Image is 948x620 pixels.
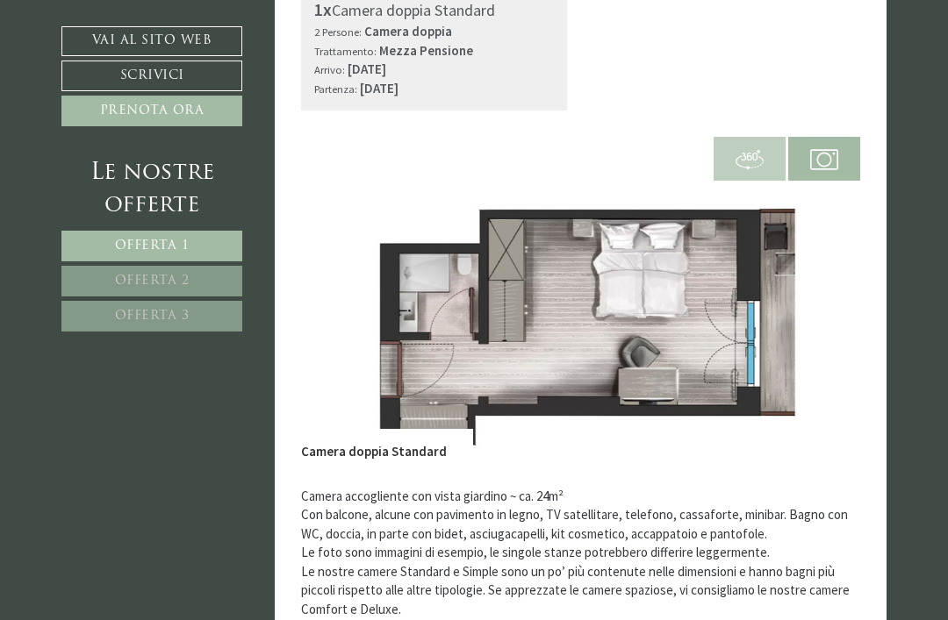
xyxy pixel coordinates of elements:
small: Arrivo: [314,62,345,76]
small: Partenza: [314,82,357,96]
b: Mezza Pensione [379,42,473,59]
a: Scrivici [61,61,242,91]
span: Offerta 1 [115,239,190,253]
button: Previous [332,299,350,343]
img: camera.svg [810,146,838,174]
a: Prenota ora [61,96,242,126]
b: [DATE] [348,61,386,77]
a: Vai al sito web [61,26,242,56]
span: Offerta 3 [115,310,190,323]
button: Next [811,299,829,343]
img: 360-grad.svg [736,146,764,174]
small: Trattamento: [314,44,377,58]
div: Le nostre offerte [61,157,242,222]
p: Camera accogliente con vista giardino ~ ca. 24m² Con balcone, alcune con pavimento in legno, TV s... [301,487,861,618]
div: Camera doppia Standard [301,429,473,460]
span: Offerta 2 [115,274,190,288]
div: Buon giorno, come possiamo aiutarla? [13,46,241,96]
small: 2 Persone: [314,25,362,39]
img: image [301,181,861,460]
small: 14:56 [26,82,233,93]
div: lunedì [248,13,312,41]
button: Invia [464,462,561,493]
b: [DATE] [360,80,399,96]
div: Montis – Active Nature Spa [26,50,233,63]
b: Camera doppia [364,23,452,39]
